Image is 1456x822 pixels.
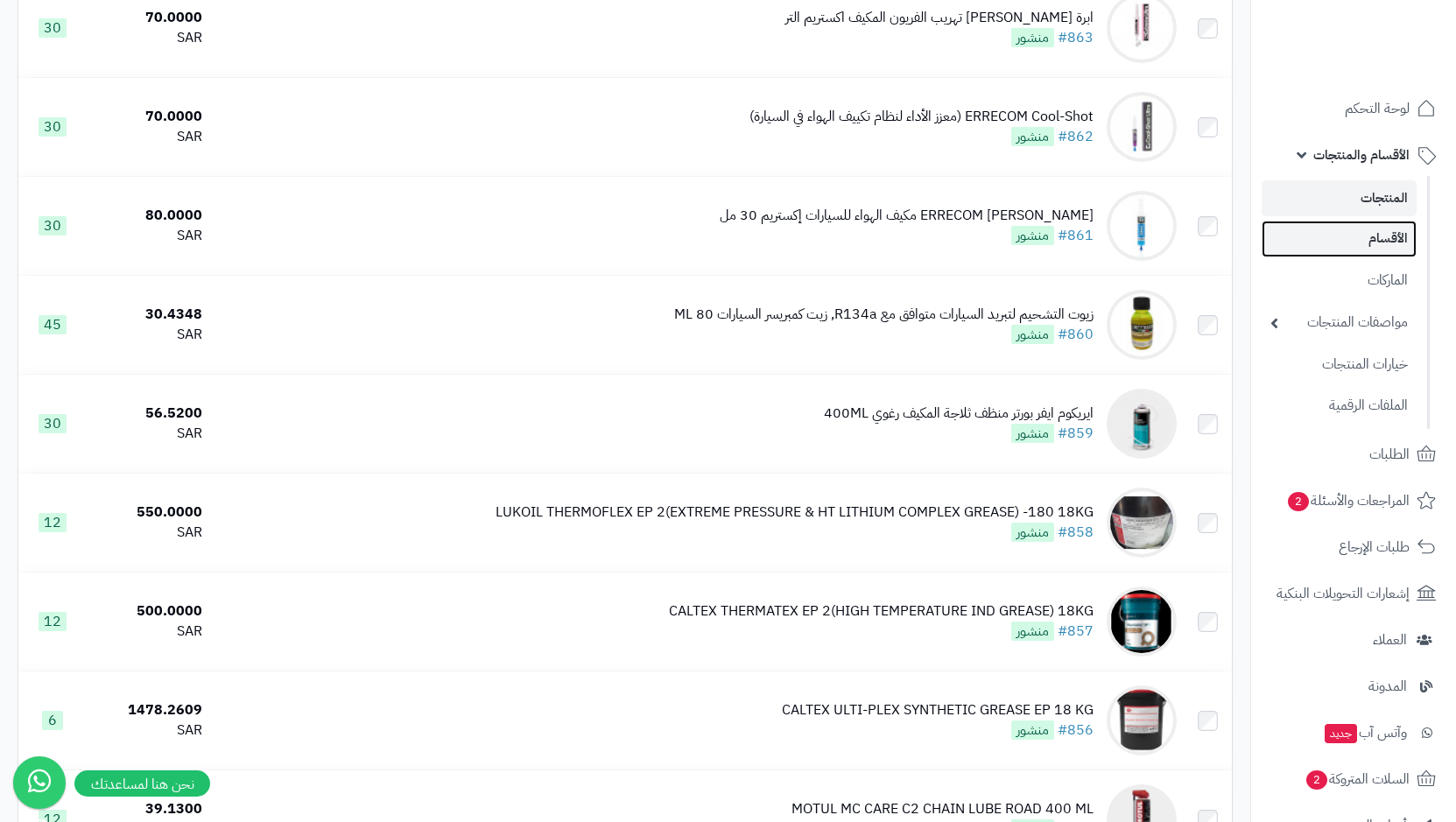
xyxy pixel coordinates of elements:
[94,700,202,720] div: 1478.2609
[94,424,202,444] div: SAR
[94,325,202,345] div: SAR
[1011,28,1054,47] span: منشور
[1107,92,1177,162] img: ERRECOM Cool-Shot (معزز الأداء لنظام تكييف الهواء في السيارة)
[94,127,202,147] div: SAR
[1262,88,1445,130] a: لوحة التحكم
[1339,535,1410,559] span: طلبات الإرجاع
[1262,526,1445,568] a: طلبات الإرجاع
[94,206,202,226] div: 80.0000
[1107,389,1177,459] img: ايريكوم ايفر بورتر منظف ثلاجة المكيف رغوي 400ML
[1368,674,1407,699] span: المدونة
[674,305,1094,325] div: زيوت التشحيم لتبريد السيارات متوافق مع R134a, زيت كمبريسر السيارات 80 ML
[1286,488,1410,513] span: المراجعات والأسئلة
[1373,628,1407,652] span: العملاء
[1262,262,1417,299] a: الماركات
[749,107,1094,127] div: ERRECOM Cool-Shot (معزز الأداء لنظام تكييف الهواء في السيارة)
[1262,387,1417,425] a: الملفات الرقمية
[94,8,202,28] div: 70.0000
[1058,324,1094,345] a: #860
[1345,96,1410,121] span: لوحة التحكم
[1011,720,1054,740] span: منشور
[1058,225,1094,246] a: #861
[94,523,202,543] div: SAR
[1262,573,1445,615] a: إشعارات التحويلات البنكية
[39,315,67,334] span: 45
[824,404,1094,424] div: ايريكوم ايفر بورتر منظف ثلاجة المكيف رغوي 400ML
[720,206,1094,226] div: ERRECOM [PERSON_NAME] مكيف الهواء للسيارات إكستريم 30 مل
[94,720,202,741] div: SAR
[1011,127,1054,146] span: منشور
[39,513,67,532] span: 12
[791,799,1094,819] div: MOTUL MC CARE C2 CHAIN LUBE ROAD 400 ML
[1262,480,1445,522] a: المراجعات والأسئلة2
[1369,442,1410,467] span: الطلبات
[1262,665,1445,707] a: المدونة
[1011,226,1054,245] span: منشور
[1262,758,1445,800] a: السلات المتروكة2
[1325,724,1357,743] span: جديد
[94,502,202,523] div: 550.0000
[1011,424,1054,443] span: منشور
[94,799,202,819] div: 39.1300
[496,502,1094,523] div: LUKOIL THERMOFLEX EP 2(EXTREME PRESSURE & HT LITHIUM COMPLEX GREASE) -180 18KG
[1262,712,1445,754] a: وآتس آبجديد
[1107,587,1177,657] img: CALTEX THERMATEX EP 2(HIGH TEMPERATURE IND GREASE) 18KG
[94,107,202,127] div: 70.0000
[94,226,202,246] div: SAR
[94,305,202,325] div: 30.4348
[1323,720,1407,745] span: وآتس آب
[1011,523,1054,542] span: منشور
[1262,619,1445,661] a: العملاء
[1262,180,1417,216] a: المنتجات
[785,8,1094,28] div: ابرة [PERSON_NAME] تهريب الفريون المكيف اكستريم التر
[782,700,1094,720] div: CALTEX ULTI-PLEX SYNTHETIC GREASE EP 18 KG
[1262,433,1445,475] a: الطلبات
[1262,221,1417,256] a: الأقسام
[94,622,202,642] div: SAR
[1107,191,1177,261] img: ERRECOM مانع تسرب مكيف الهواء للسيارات إكستريم 30 مل
[1313,143,1410,167] span: الأقسام والمنتجات
[1058,621,1094,642] a: #857
[39,216,67,235] span: 30
[1107,290,1177,360] img: زيوت التشحيم لتبريد السيارات متوافق مع R134a, زيت كمبريسر السيارات 80 ML
[1277,581,1410,606] span: إشعارات التحويلات البنكية
[1107,685,1177,755] img: CALTEX ULTI-PLEX SYNTHETIC GREASE EP 18 KG
[39,117,67,137] span: 30
[1058,27,1094,48] a: #863
[1058,423,1094,444] a: #859
[94,601,202,622] div: 500.0000
[1011,622,1054,641] span: منشور
[94,404,202,424] div: 56.5200
[1107,488,1177,558] img: LUKOIL THERMOFLEX EP 2(EXTREME PRESSURE & HT LITHIUM COMPLEX GREASE) -180 18KG
[1288,492,1309,511] span: 2
[1058,126,1094,147] a: #862
[1058,720,1094,741] a: #856
[39,612,67,631] span: 12
[1262,346,1417,383] a: خيارات المنتجات
[1306,770,1327,790] span: 2
[1262,304,1417,341] a: مواصفات المنتجات
[39,414,67,433] span: 30
[39,18,67,38] span: 30
[669,601,1094,622] div: CALTEX THERMATEX EP 2(HIGH TEMPERATURE IND GREASE) 18KG
[1305,767,1410,791] span: السلات المتروكة
[42,711,63,730] span: 6
[94,28,202,48] div: SAR
[1011,325,1054,344] span: منشور
[1337,49,1439,86] img: logo-2.png
[1058,522,1094,543] a: #858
